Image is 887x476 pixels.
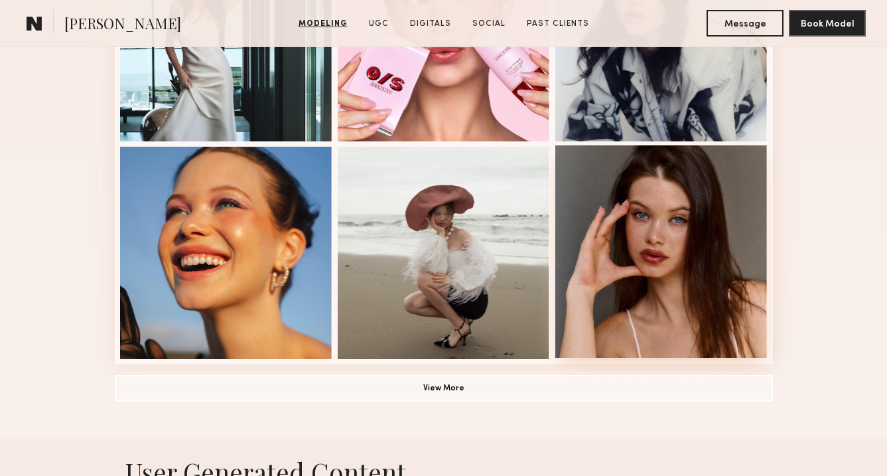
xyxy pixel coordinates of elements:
a: Social [467,18,511,30]
button: View More [115,375,773,402]
button: Message [707,10,784,37]
a: Modeling [293,18,353,30]
span: [PERSON_NAME] [64,13,181,37]
a: UGC [364,18,394,30]
a: Digitals [405,18,456,30]
a: Book Model [789,17,866,29]
a: Past Clients [521,18,594,30]
button: Book Model [789,10,866,37]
